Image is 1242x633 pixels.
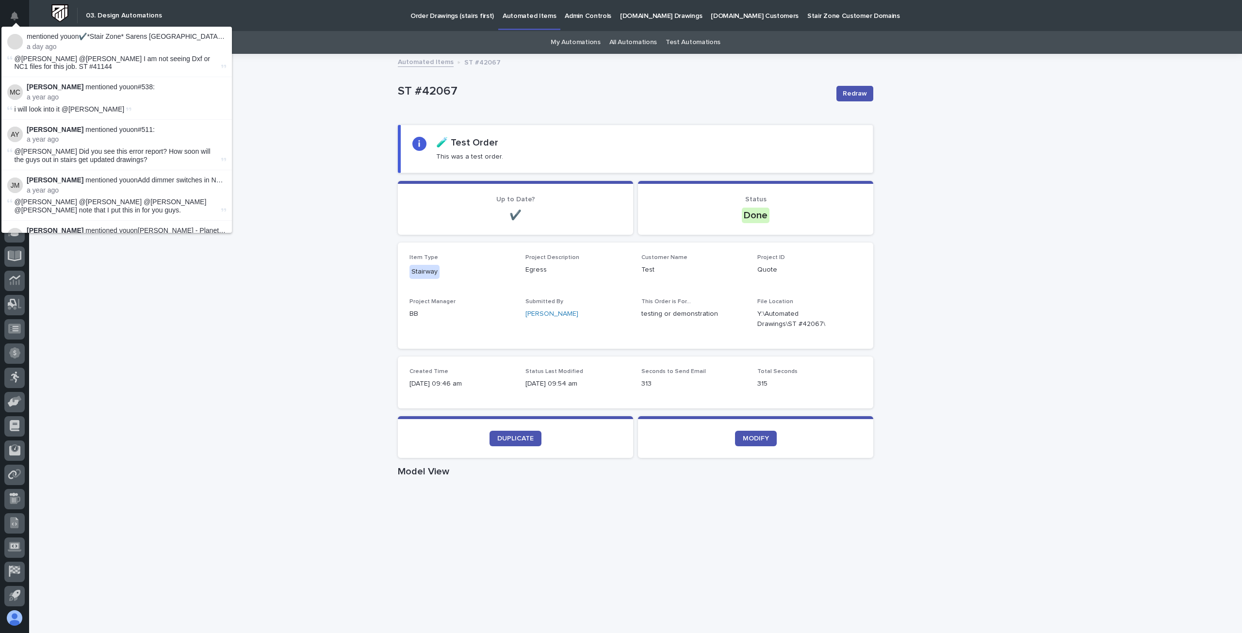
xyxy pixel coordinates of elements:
[609,31,657,54] a: All Automations
[398,466,873,477] h1: Model View
[398,56,454,67] a: Automated Items
[745,196,767,203] span: Status
[551,31,601,54] a: My Automations
[757,255,785,260] span: Project ID
[27,135,226,144] p: a year ago
[398,84,829,98] p: ST #42067
[27,176,83,184] strong: [PERSON_NAME]
[409,210,621,221] p: ✔️
[641,265,746,275] p: Test
[757,379,862,389] p: 315
[641,369,706,374] span: Seconds to Send Email
[27,126,226,134] p: mentioned you on #511 :
[666,31,720,54] a: Test Automations
[641,299,691,305] span: This Order is For...
[27,126,83,133] strong: [PERSON_NAME]
[86,12,162,20] h2: 03. Design Automations
[27,32,226,41] p: mentioned you on ✔️*Stair Zone* Sarens [GEOGRAPHIC_DATA] - Straight Stair :
[15,147,211,163] span: @[PERSON_NAME] Did you see this error report? How soon will the guys out in stairs get updated dr...
[436,137,498,148] h2: 🧪 Test Order
[27,227,226,235] p: mentioned you on [PERSON_NAME] - Planet Fitness - [GEOGRAPHIC_DATA] - [DATE] :
[436,152,503,161] p: This was a test order.
[843,89,867,98] span: Redraw
[490,431,541,446] a: DUPLICATE
[836,86,873,101] button: Redraw
[525,369,583,374] span: Status Last Modified
[409,309,514,319] p: BB
[409,369,448,374] span: Created Time
[409,265,440,279] div: Stairway
[496,196,535,203] span: Up to Date?
[641,379,746,389] p: 313
[743,435,769,442] span: MODIFY
[27,93,226,101] p: a year ago
[15,55,210,71] span: @[PERSON_NAME] @[PERSON_NAME] I am not seeing Dxf or NC1 files for this job. ST #41144
[641,255,687,260] span: Customer Name
[742,208,769,223] div: Done
[497,435,534,442] span: DUPLICATE
[409,255,438,260] span: Item Type
[641,309,746,319] p: testing or demonstration
[27,43,226,51] p: a day ago
[27,227,83,234] strong: [PERSON_NAME]
[757,369,798,374] span: Total Seconds
[7,84,23,100] img: Manjeet Chapagai
[525,299,563,305] span: Submitted By
[464,56,501,67] p: ST #42067
[735,431,777,446] a: MODIFY
[525,309,578,319] a: [PERSON_NAME]
[7,228,23,243] img: Austin Beachy
[4,608,25,628] button: users-avatar
[757,265,862,275] p: Quote
[409,299,456,305] span: Project Manager
[27,186,226,195] p: a year ago
[409,379,514,389] p: [DATE] 09:46 am
[525,265,630,275] p: Egress
[27,83,226,91] p: mentioned you on #538 :
[15,198,207,214] span: @[PERSON_NAME] @[PERSON_NAME] @[PERSON_NAME] @[PERSON_NAME] note that I put this in for you guys.
[757,309,838,329] : Y:\Automated Drawings\ST #42067\
[4,6,25,26] button: Notifications
[525,379,630,389] p: [DATE] 09:54 am
[7,178,23,193] img: Jeff Miller
[757,299,793,305] span: File Location
[27,83,83,91] strong: [PERSON_NAME]
[15,105,125,113] span: i will look into it @[PERSON_NAME]
[27,176,226,184] p: mentioned you on Add dimmer switches in North downstairs offices :
[51,4,69,22] img: Workspace Logo
[525,255,579,260] span: Project Description
[12,12,25,27] div: Notifications
[7,127,23,142] img: Adam Yutzy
